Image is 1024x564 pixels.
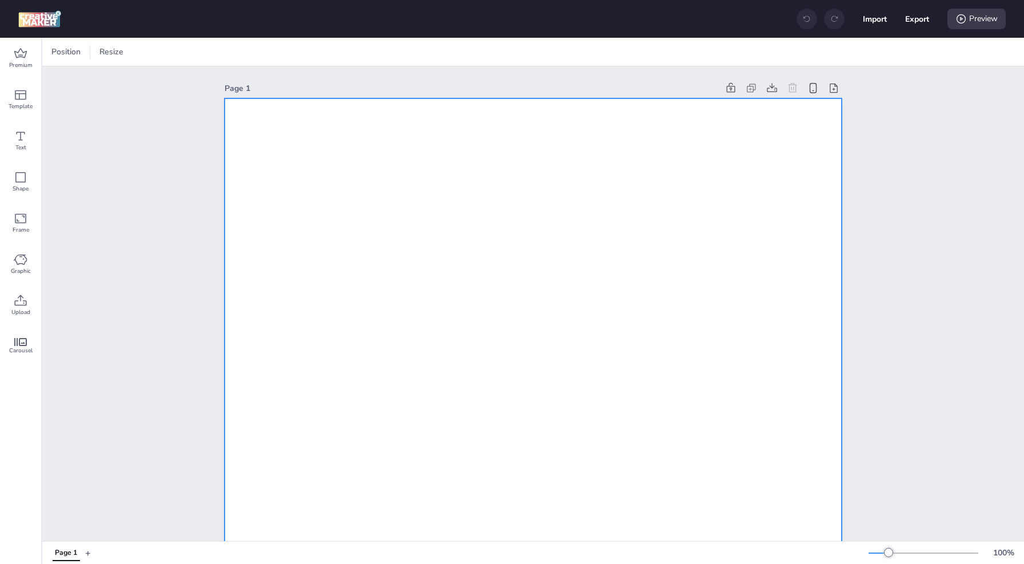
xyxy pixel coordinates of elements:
[18,10,61,27] img: logo Creative Maker
[11,308,30,317] span: Upload
[947,9,1006,29] div: Preview
[9,346,33,355] span: Carousel
[9,61,33,70] span: Premium
[97,46,126,58] span: Resize
[9,102,33,111] span: Template
[55,548,77,558] div: Page 1
[11,267,31,276] span: Graphic
[13,184,29,193] span: Shape
[15,143,26,152] span: Text
[85,543,91,563] button: +
[990,547,1017,559] div: 100 %
[13,225,29,235] span: Frame
[863,7,887,31] button: Import
[47,543,85,563] div: Tabs
[49,46,83,58] span: Position
[225,82,718,94] div: Page 1
[905,7,929,31] button: Export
